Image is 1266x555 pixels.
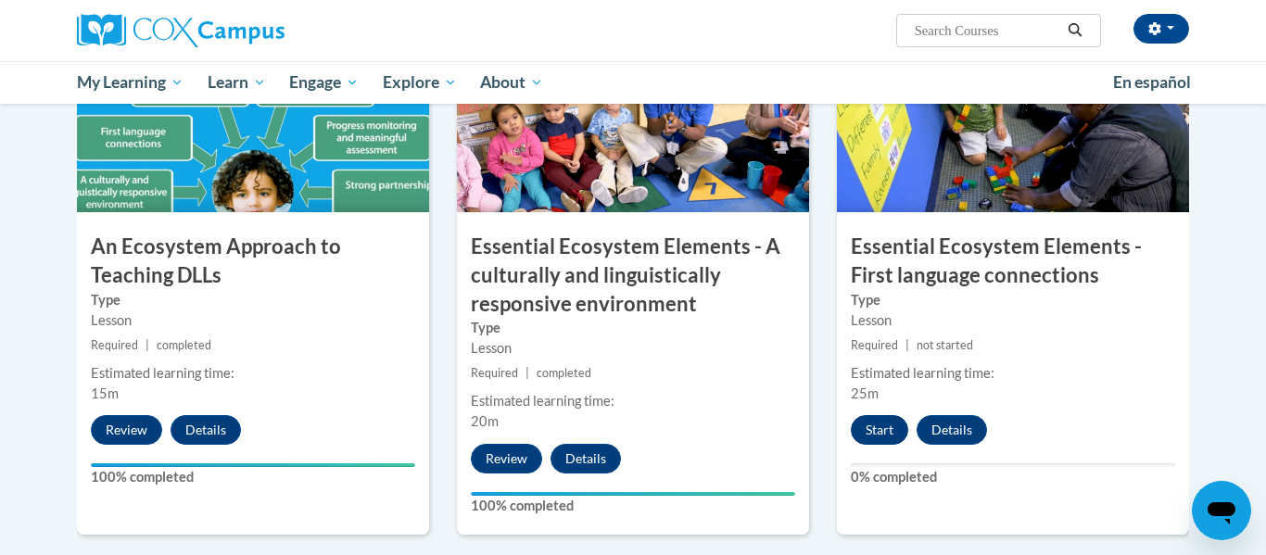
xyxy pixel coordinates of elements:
[537,366,591,380] span: completed
[851,310,1175,331] div: Lesson
[469,61,556,104] a: About
[65,61,196,104] a: My Learning
[851,385,879,401] span: 25m
[77,233,429,290] h3: An Ecosystem Approach to Teaching DLLs
[917,415,987,445] button: Details
[91,310,415,331] div: Lesson
[49,61,1217,104] div: Main menu
[91,290,415,310] label: Type
[77,14,285,47] img: Cox Campus
[91,385,119,401] span: 15m
[471,391,795,411] div: Estimated learning time:
[851,415,908,445] button: Start
[471,318,795,338] label: Type
[91,363,415,384] div: Estimated learning time:
[471,496,795,516] label: 100% completed
[208,71,266,94] span: Learn
[851,338,898,352] span: Required
[480,71,543,94] span: About
[277,61,371,104] a: Engage
[1192,481,1251,540] iframe: Button to launch messaging window
[91,415,162,445] button: Review
[471,492,795,496] div: Your progress
[471,444,542,473] button: Review
[917,338,973,352] span: not started
[457,233,809,318] h3: Essential Ecosystem Elements - A culturally and linguistically responsive environment
[471,413,499,429] span: 20m
[91,338,138,352] span: Required
[525,366,529,380] span: |
[471,366,518,380] span: Required
[1061,19,1089,42] button: Search
[913,19,1061,42] input: Search Courses
[146,338,149,352] span: |
[383,71,457,94] span: Explore
[77,71,184,94] span: My Learning
[457,27,809,212] img: Course Image
[171,415,241,445] button: Details
[196,61,278,104] a: Learn
[851,290,1175,310] label: Type
[91,467,415,487] label: 100% completed
[157,338,211,352] span: completed
[851,467,1175,487] label: 0% completed
[837,233,1189,290] h3: Essential Ecosystem Elements - First language connections
[1133,14,1189,44] button: Account Settings
[471,338,795,359] div: Lesson
[289,71,359,94] span: Engage
[837,27,1189,212] img: Course Image
[1101,63,1203,102] a: En español
[77,27,429,212] img: Course Image
[91,463,415,467] div: Your progress
[1113,72,1191,92] span: En español
[851,363,1175,384] div: Estimated learning time:
[905,338,909,352] span: |
[77,14,429,47] a: Cox Campus
[551,444,621,473] button: Details
[371,61,469,104] a: Explore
